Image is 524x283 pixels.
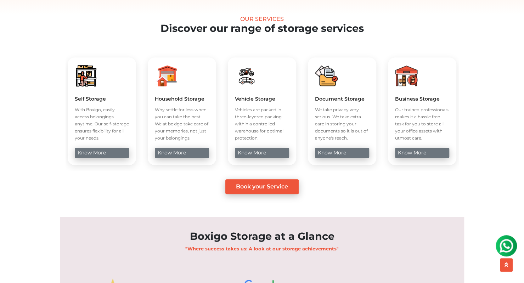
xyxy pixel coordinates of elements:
p: With Boxigo, easily access belongings anytime. Our self-storage ensures flexibility for all your ... [75,106,129,142]
img: whatsapp-icon.svg [7,7,21,21]
a: know more [155,148,209,158]
img: boxigo_packers_and_movers_huge_savings [395,64,418,87]
div: Our Services [21,16,503,22]
h5: Household Storage [155,96,209,102]
h5: Vehicle Storage [235,96,289,102]
img: boxigo_packers_and_movers_huge_savings [75,64,97,87]
h2: Discover our range of storage services [21,22,503,35]
img: boxigo_packers_and_movers_huge_savings [155,64,178,87]
a: Book your Service [225,179,299,194]
h5: Document Storage [315,96,369,102]
p: Our trained professionals makes it a hassle free task for you to store all your office assets wit... [395,106,449,142]
img: boxigo_packers_and_movers_huge_savings [315,64,338,87]
h5: Self Storage [75,96,129,102]
p: Vehicles are packed in three-layered packing within a controlled warehouse for optimal protection. [235,106,289,142]
b: "Where success takes us: A look at our storage achievements" [185,246,339,251]
a: know more [315,148,369,158]
a: know more [75,148,129,158]
img: boxigo_packers_and_movers_huge_savings [235,64,258,87]
a: know more [235,148,289,158]
h5: Business Storage [395,96,449,102]
button: scroll up [500,258,513,272]
p: Why settle for less when you can take the best. We at boxigo take care of your memories, not just... [155,106,209,142]
h2: Boxigo Storage at a Glance [60,230,464,243]
a: know more [395,148,449,158]
p: We take privacy very serious. We take extra care in storing your documents so it is out of anyone... [315,106,369,142]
